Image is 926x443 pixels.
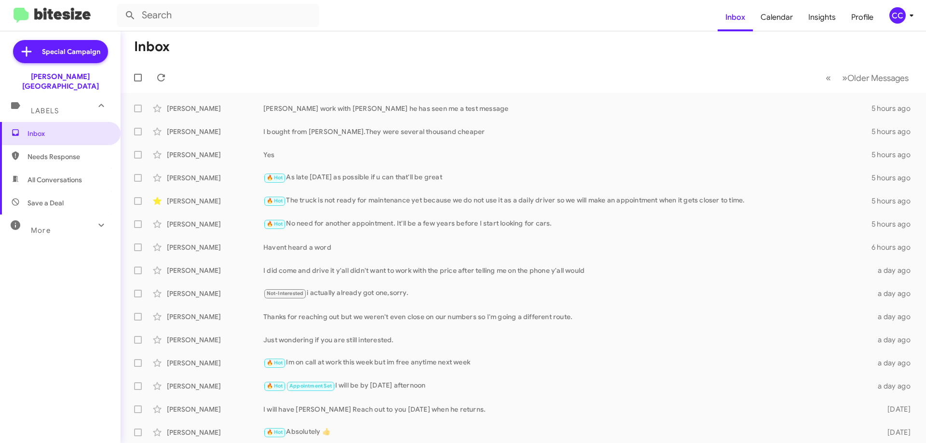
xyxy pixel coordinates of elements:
[13,40,108,63] a: Special Campaign
[263,380,872,391] div: I will be by [DATE] afternoon
[167,104,263,113] div: [PERSON_NAME]
[263,357,872,368] div: Im on call at work this week but im free anytime next week
[134,39,170,54] h1: Inbox
[267,290,304,296] span: Not-Interested
[167,312,263,322] div: [PERSON_NAME]
[820,68,837,88] button: Previous
[872,150,918,160] div: 5 hours ago
[267,198,283,204] span: 🔥 Hot
[167,150,263,160] div: [PERSON_NAME]
[881,7,915,24] button: CC
[872,127,918,136] div: 5 hours ago
[872,335,918,345] div: a day ago
[167,266,263,275] div: [PERSON_NAME]
[872,173,918,183] div: 5 hours ago
[167,381,263,391] div: [PERSON_NAME]
[267,221,283,227] span: 🔥 Hot
[167,428,263,437] div: [PERSON_NAME]
[872,312,918,322] div: a day ago
[27,129,109,138] span: Inbox
[872,196,918,206] div: 5 hours ago
[826,72,831,84] span: «
[872,242,918,252] div: 6 hours ago
[31,107,59,115] span: Labels
[889,7,906,24] div: CC
[263,266,872,275] div: I did come and drive it y'all didn't want to work with the price after telling me on the phone y'...
[263,335,872,345] div: Just wondering if you are still interested.
[263,242,872,252] div: Havent heard a word
[167,289,263,298] div: [PERSON_NAME]
[42,47,100,56] span: Special Campaign
[263,104,872,113] div: [PERSON_NAME] work with [PERSON_NAME] he has seen me a test message
[872,428,918,437] div: [DATE]
[289,383,332,389] span: Appointment Set
[167,335,263,345] div: [PERSON_NAME]
[263,404,872,414] div: I will have [PERSON_NAME] Reach out to you [DATE] when he returns.
[167,196,263,206] div: [PERSON_NAME]
[27,198,64,208] span: Save a Deal
[167,219,263,229] div: [PERSON_NAME]
[263,312,872,322] div: Thanks for reaching out but we weren't even close on our numbers so I'm going a different route.
[872,266,918,275] div: a day ago
[872,219,918,229] div: 5 hours ago
[167,242,263,252] div: [PERSON_NAME]
[267,360,283,366] span: 🔥 Hot
[167,404,263,414] div: [PERSON_NAME]
[872,404,918,414] div: [DATE]
[718,3,753,31] a: Inbox
[167,358,263,368] div: [PERSON_NAME]
[872,381,918,391] div: a day ago
[267,429,283,435] span: 🔥 Hot
[263,172,872,183] div: As late [DATE] as possible if u can that'll be great
[872,289,918,298] div: a day ago
[267,383,283,389] span: 🔥 Hot
[820,68,914,88] nav: Page navigation example
[167,127,263,136] div: [PERSON_NAME]
[801,3,844,31] a: Insights
[263,127,872,136] div: I bought from [PERSON_NAME].They were several thousand cheaper
[753,3,801,31] a: Calendar
[263,288,872,299] div: i actually already got one,sorry.
[872,104,918,113] div: 5 hours ago
[27,175,82,185] span: All Conversations
[167,173,263,183] div: [PERSON_NAME]
[27,152,109,161] span: Needs Response
[263,195,872,206] div: The truck is not ready for maintenance yet because we do not use it as a daily driver so we will ...
[872,358,918,368] div: a day ago
[117,4,319,27] input: Search
[836,68,914,88] button: Next
[844,3,881,31] a: Profile
[267,175,283,181] span: 🔥 Hot
[842,72,847,84] span: »
[263,427,872,438] div: Absolutely 👍
[263,218,872,229] div: No need for another appointment. It'll be a few years before I start looking for cars.
[263,150,872,160] div: Yes
[31,226,51,235] span: More
[847,73,909,83] span: Older Messages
